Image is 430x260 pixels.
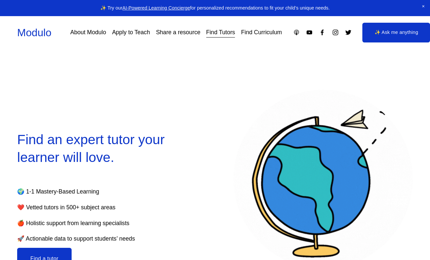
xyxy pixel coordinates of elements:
[241,27,282,38] a: Find Curriculum
[17,187,180,197] p: 🌍 1-1 Mastery-Based Learning
[345,29,352,36] a: Twitter
[206,27,235,38] a: Find Tutors
[17,202,180,213] p: ❤️ Vetted tutors in 500+ subject areas
[17,218,180,229] p: 🍎 Holistic support from learning specialists
[17,27,51,39] a: Modulo
[293,29,300,36] a: Apple Podcasts
[122,5,190,11] a: AI-Powered Learning Concierge
[156,27,201,38] a: Share a resource
[362,23,430,42] a: ✨ Ask me anything
[70,27,106,38] a: About Modulo
[319,29,326,36] a: Facebook
[332,29,339,36] a: Instagram
[112,27,150,38] a: Apply to Teach
[17,131,196,167] h2: Find an expert tutor your learner will love.
[306,29,313,36] a: YouTube
[17,234,180,244] p: 🚀 Actionable data to support students’ needs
